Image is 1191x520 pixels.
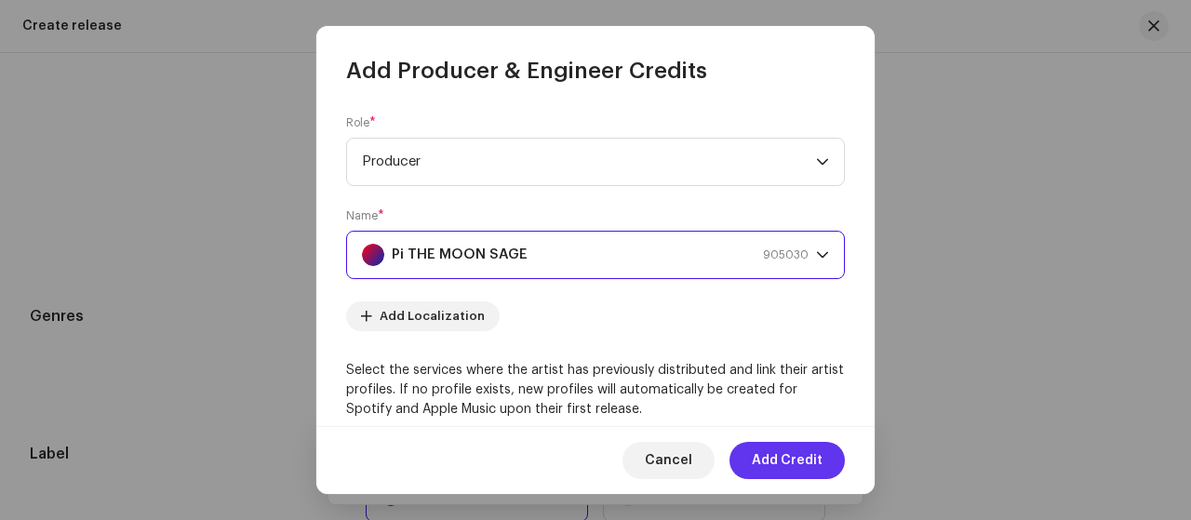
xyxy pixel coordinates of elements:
label: Role [346,115,376,130]
span: Add Producer & Engineer Credits [346,56,707,86]
span: 905030 [763,232,809,278]
span: Add Localization [380,298,485,335]
div: dropdown trigger [816,139,829,185]
button: Add Credit [729,442,845,479]
span: Pi THE MOON SAGE [362,232,816,278]
p: Select the services where the artist has previously distributed and link their artist profiles. I... [346,361,845,420]
button: Cancel [622,442,715,479]
span: Add Credit [752,442,823,479]
label: Name [346,208,384,223]
span: Producer [362,139,816,185]
span: Cancel [645,442,692,479]
div: dropdown trigger [816,232,829,278]
button: Add Localization [346,301,500,331]
strong: Pi THE MOON SAGE [392,232,528,278]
